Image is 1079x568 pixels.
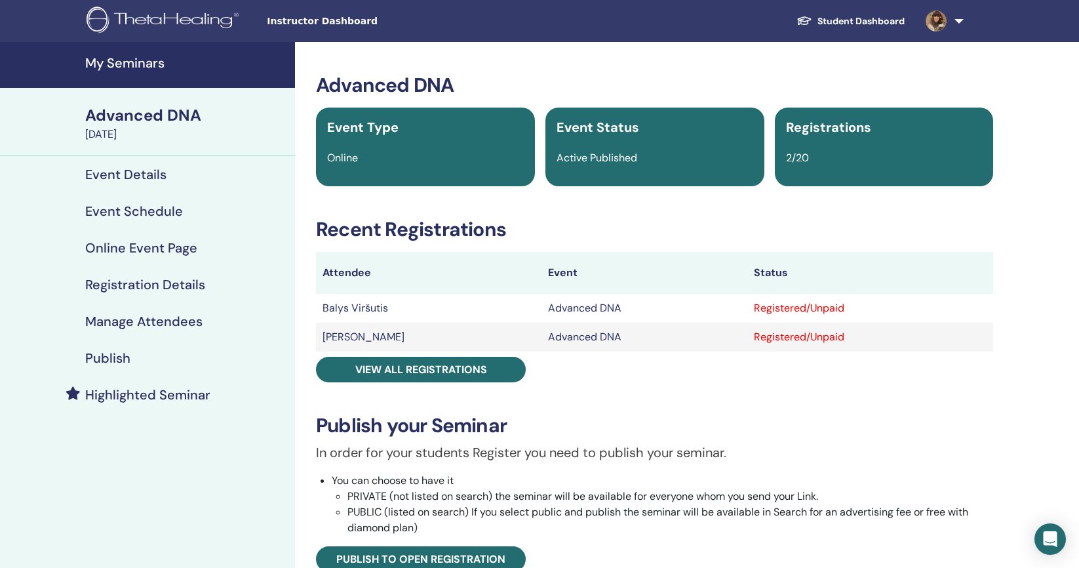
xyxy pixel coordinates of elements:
[77,104,295,142] a: Advanced DNA[DATE]
[747,252,993,294] th: Status
[316,73,993,97] h3: Advanced DNA
[1034,523,1066,555] div: Open Intercom Messenger
[786,9,915,33] a: Student Dashboard
[332,473,993,536] li: You can choose to have it
[316,414,993,437] h3: Publish your Seminar
[347,489,993,504] li: PRIVATE (not listed on search) the seminar will be available for everyone whom you send your Link.
[85,203,183,219] h4: Event Schedule
[85,55,287,71] h4: My Seminars
[316,323,541,352] td: [PERSON_NAME]
[786,119,871,136] span: Registrations
[316,443,993,462] p: In order for your students Register you need to publish your seminar.
[85,240,197,256] h4: Online Event Page
[316,294,541,323] td: Balys Viršutis
[754,300,987,316] div: Registered/Unpaid
[316,357,526,382] a: View all registrations
[541,252,747,294] th: Event
[316,218,993,241] h3: Recent Registrations
[926,10,947,31] img: default.jpg
[85,387,210,403] h4: Highlighted Seminar
[85,127,287,142] div: [DATE]
[786,151,809,165] span: 2/20
[796,15,812,26] img: graduation-cap-white.svg
[85,104,287,127] div: Advanced DNA
[336,552,505,566] span: Publish to open registration
[541,323,747,352] td: Advanced DNA
[347,504,993,536] li: PUBLIC (listed on search) If you select public and publish the seminar will be available in Searc...
[267,14,463,28] span: Instructor Dashboard
[557,119,639,136] span: Event Status
[355,363,487,376] span: View all registrations
[85,350,130,366] h4: Publish
[85,314,203,329] h4: Manage Attendees
[316,252,541,294] th: Attendee
[87,7,243,36] img: logo.png
[754,329,987,345] div: Registered/Unpaid
[541,294,747,323] td: Advanced DNA
[85,167,167,182] h4: Event Details
[557,151,637,165] span: Active Published
[85,277,205,293] h4: Registration Details
[327,119,399,136] span: Event Type
[327,151,358,165] span: Online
